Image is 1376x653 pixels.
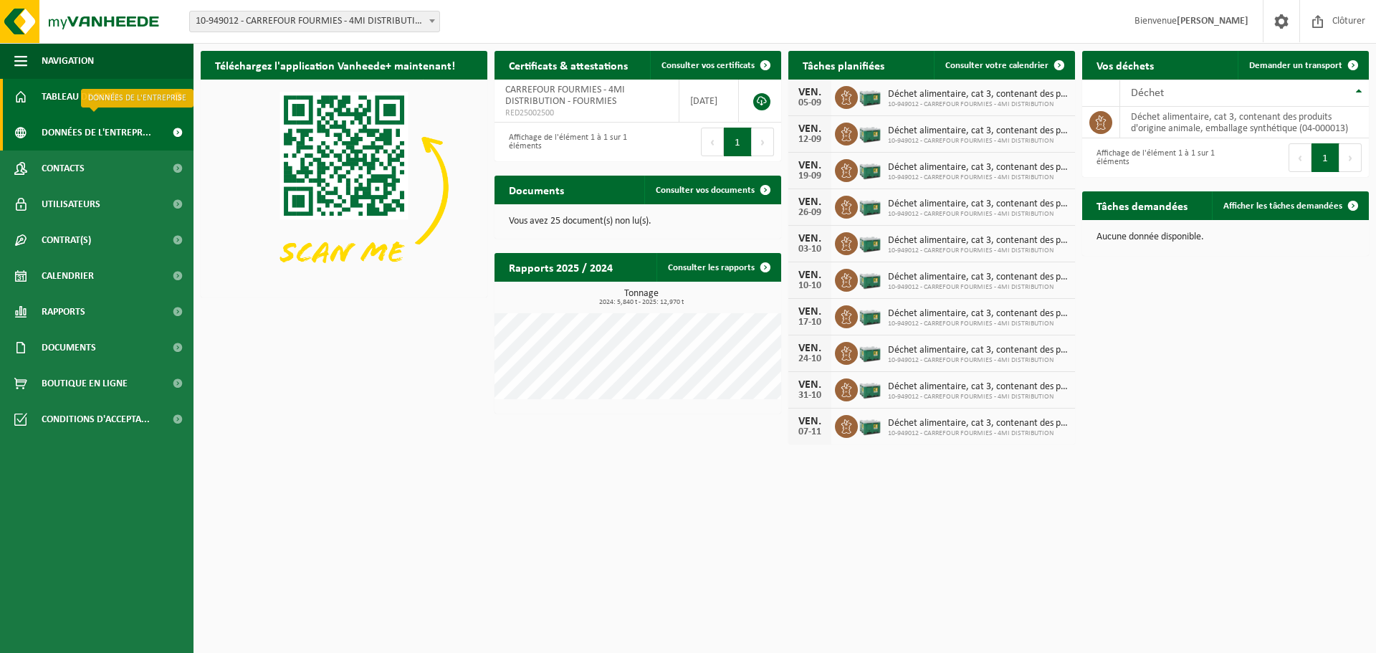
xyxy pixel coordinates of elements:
div: 26-09 [795,208,824,218]
div: VEN. [795,87,824,98]
span: Conditions d'accepta... [42,401,150,437]
h2: Téléchargez l'application Vanheede+ maintenant! [201,51,469,79]
a: Consulter vos documents [644,176,780,204]
div: 17-10 [795,318,824,328]
button: Next [752,128,774,156]
span: Utilisateurs [42,186,100,222]
span: RED25002500 [505,108,668,119]
span: Déchet alimentaire, cat 3, contenant des produits d'origine animale, emballage s... [888,272,1068,283]
span: Déchet alimentaire, cat 3, contenant des produits d'origine animale, emballage s... [888,345,1068,356]
img: PB-LB-0680-HPE-GN-01 [858,120,882,145]
img: PB-LB-0680-HPE-GN-01 [858,340,882,364]
span: 10-949012 - CARREFOUR FOURMIES - 4MI DISTRIBUTION [888,283,1068,292]
span: 10-949012 - CARREFOUR FOURMIES - 4MI DISTRIBUTION [888,429,1068,438]
div: VEN. [795,343,824,354]
img: PB-LB-0680-HPE-GN-01 [858,413,882,437]
span: Contrat(s) [42,222,91,258]
span: Documents [42,330,96,366]
div: 24-10 [795,354,824,364]
span: Calendrier [42,258,94,294]
img: PB-LB-0680-HPE-GN-01 [858,303,882,328]
img: PB-LB-0680-HPE-GN-01 [858,230,882,254]
span: 2024: 5,840 t - 2025: 12,970 t [502,299,781,306]
span: Rapports [42,294,85,330]
span: Navigation [42,43,94,79]
td: [DATE] [679,80,739,123]
span: Déchet alimentaire, cat 3, contenant des produits d'origine animale, emballage s... [888,89,1068,100]
h3: Tonnage [502,289,781,306]
div: VEN. [795,416,824,427]
button: Previous [1289,143,1311,172]
div: VEN. [795,233,824,244]
h2: Tâches demandées [1082,191,1202,219]
div: VEN. [795,379,824,391]
span: Consulter vos certificats [661,61,755,70]
div: VEN. [795,270,824,281]
div: VEN. [795,123,824,135]
button: Next [1339,143,1362,172]
span: Demander un transport [1249,61,1342,70]
span: Consulter votre calendrier [945,61,1048,70]
span: 10-949012 - CARREFOUR FOURMIES - 4MI DISTRIBUTION [888,210,1068,219]
p: Aucune donnée disponible. [1096,232,1354,242]
strong: [PERSON_NAME] [1177,16,1248,27]
a: Demander un transport [1238,51,1367,80]
span: Déchet [1131,87,1164,99]
span: 10-949012 - CARREFOUR FOURMIES - 4MI DISTRIBUTION [888,393,1068,401]
img: PB-LB-0680-HPE-GN-01 [858,376,882,401]
span: Déchet alimentaire, cat 3, contenant des produits d'origine animale, emballage s... [888,125,1068,137]
span: Déchet alimentaire, cat 3, contenant des produits d'origine animale, emballage s... [888,308,1068,320]
span: Données de l'entrepr... [42,115,151,151]
span: Consulter vos documents [656,186,755,195]
h2: Rapports 2025 / 2024 [494,253,627,281]
p: Vous avez 25 document(s) non lu(s). [509,216,767,227]
span: 10-949012 - CARREFOUR FOURMIES - 4MI DISTRIBUTION [888,137,1068,146]
span: Tableau de bord [42,79,119,115]
span: Déchet alimentaire, cat 3, contenant des produits d'origine animale, emballage s... [888,381,1068,393]
h2: Certificats & attestations [494,51,642,79]
div: VEN. [795,306,824,318]
button: 1 [1311,143,1339,172]
span: Déchet alimentaire, cat 3, contenant des produits d'origine animale, emballage s... [888,418,1068,429]
div: 07-11 [795,427,824,437]
img: PB-LB-0680-HPE-GN-01 [858,84,882,108]
div: 12-09 [795,135,824,145]
span: Déchet alimentaire, cat 3, contenant des produits d'origine animale, emballage s... [888,162,1068,173]
span: 10-949012 - CARREFOUR FOURMIES - 4MI DISTRIBUTION - FOURMIES [189,11,440,32]
a: Consulter votre calendrier [934,51,1074,80]
span: CARREFOUR FOURMIES - 4MI DISTRIBUTION - FOURMIES [505,85,625,107]
a: Afficher les tâches demandées [1212,191,1367,220]
img: PB-LB-0680-HPE-GN-01 [858,267,882,291]
div: 05-09 [795,98,824,108]
img: Download de VHEPlus App [201,80,487,295]
h2: Vos déchets [1082,51,1168,79]
button: Previous [701,128,724,156]
div: 31-10 [795,391,824,401]
div: VEN. [795,196,824,208]
div: Affichage de l'élément 1 à 1 sur 1 éléments [1089,142,1218,173]
span: Déchet alimentaire, cat 3, contenant des produits d'origine animale, emballage s... [888,199,1068,210]
span: 10-949012 - CARREFOUR FOURMIES - 4MI DISTRIBUTION [888,173,1068,182]
span: Contacts [42,151,85,186]
div: 03-10 [795,244,824,254]
a: Consulter vos certificats [650,51,780,80]
h2: Tâches planifiées [788,51,899,79]
div: 10-10 [795,281,824,291]
span: 10-949012 - CARREFOUR FOURMIES - 4MI DISTRIBUTION [888,247,1068,255]
div: VEN. [795,160,824,171]
span: 10-949012 - CARREFOUR FOURMIES - 4MI DISTRIBUTION [888,100,1068,109]
h2: Documents [494,176,578,204]
div: 19-09 [795,171,824,181]
img: PB-LB-0680-HPE-GN-01 [858,194,882,218]
span: Déchet alimentaire, cat 3, contenant des produits d'origine animale, emballage s... [888,235,1068,247]
span: 10-949012 - CARREFOUR FOURMIES - 4MI DISTRIBUTION [888,320,1068,328]
a: Consulter les rapports [656,253,780,282]
div: Affichage de l'élément 1 à 1 sur 1 éléments [502,126,631,158]
span: 10-949012 - CARREFOUR FOURMIES - 4MI DISTRIBUTION [888,356,1068,365]
span: 10-949012 - CARREFOUR FOURMIES - 4MI DISTRIBUTION - FOURMIES [190,11,439,32]
button: 1 [724,128,752,156]
span: Afficher les tâches demandées [1223,201,1342,211]
td: déchet alimentaire, cat 3, contenant des produits d'origine animale, emballage synthétique (04-00... [1120,107,1369,138]
span: Boutique en ligne [42,366,128,401]
img: PB-LB-0680-HPE-GN-01 [858,157,882,181]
